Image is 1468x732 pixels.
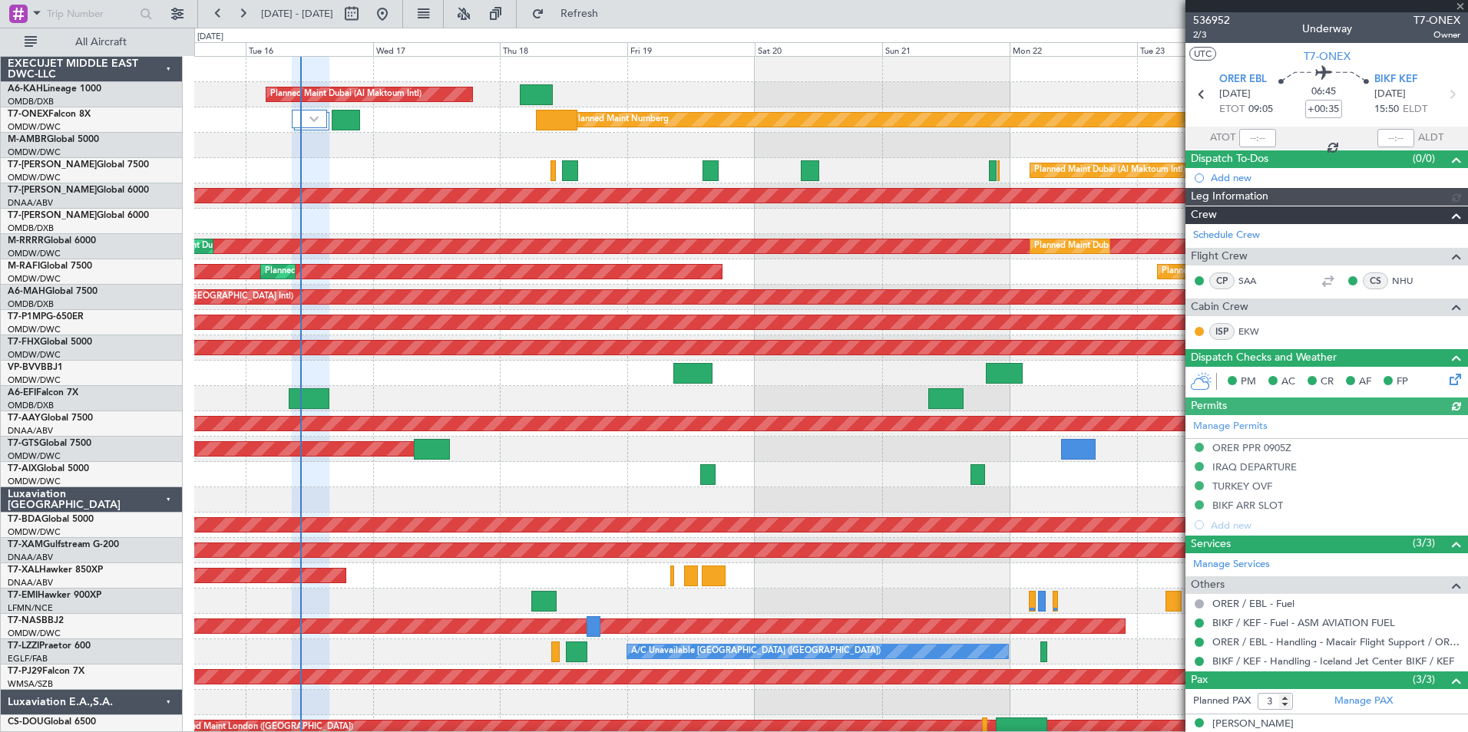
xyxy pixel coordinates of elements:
span: M-RRRR [8,236,44,246]
a: ORER / EBL - Handling - Macair Flight Support / ORER [1212,635,1460,648]
span: AC [1281,374,1295,390]
a: OMDB/DXB [8,96,54,107]
a: DNAA/ABV [8,197,53,209]
span: T7-XAM [8,540,43,549]
button: UTC [1189,47,1216,61]
a: NHU [1392,274,1427,288]
a: T7-[PERSON_NAME]Global 6000 [8,186,149,195]
span: BIKF KEF [1374,72,1417,87]
a: OMDW/DWC [8,324,61,335]
span: 2/3 [1193,28,1230,41]
a: BIKF / KEF - Handling - Iceland Jet Center BIKF / KEF [1212,655,1454,668]
span: Services [1191,536,1231,553]
button: Refresh [524,2,617,26]
div: Underway [1302,21,1352,37]
span: Crew [1191,206,1217,224]
div: Sun 21 [882,42,1010,56]
span: [DATE] [1374,87,1406,102]
span: T7-FHX [8,338,40,347]
a: T7-PJ29Falcon 7X [8,667,84,676]
a: OMDW/DWC [8,476,61,487]
a: T7-NASBBJ2 [8,616,64,625]
a: T7-FHXGlobal 5000 [8,338,92,347]
span: PM [1241,374,1256,390]
div: Thu 18 [500,42,627,56]
a: DNAA/ABV [8,425,53,437]
div: Fri 19 [627,42,755,56]
a: A6-MAHGlobal 7500 [8,287,98,296]
div: Planned Maint Dubai (Al Maktoum Intl) [270,83,422,106]
div: [PERSON_NAME] [1212,717,1294,732]
a: EGLF/FAB [8,653,48,664]
div: A/C Unavailable [GEOGRAPHIC_DATA] ([GEOGRAPHIC_DATA]) [631,640,881,663]
a: OMDW/DWC [8,273,61,285]
label: Planned PAX [1193,694,1251,709]
div: Mon 22 [1010,42,1137,56]
span: T7-ONEX [1304,48,1351,64]
div: Wed 17 [373,42,501,56]
a: OMDW/DWC [8,374,61,386]
span: T7-XAL [8,565,39,575]
a: A6-KAHLineage 1000 [8,84,101,94]
span: T7-[PERSON_NAME] [8,160,97,170]
span: VP-BVV [8,363,41,372]
a: EKW [1238,325,1273,338]
span: T7-GTS [8,439,39,448]
span: (0/0) [1413,150,1435,167]
a: T7-XAMGulfstream G-200 [8,540,119,549]
span: T7-PJ29 [8,667,42,676]
span: M-AMBR [8,135,47,144]
span: T7-ONEX [8,110,48,119]
span: ELDT [1403,102,1427,117]
span: A6-KAH [8,84,43,94]
span: AF [1359,374,1371,390]
span: 15:50 [1374,102,1399,117]
span: Dispatch Checks and Weather [1191,349,1337,367]
a: ORER / EBL - Fuel [1212,597,1294,610]
div: Planned Maint Dubai (Al Maktoum Intl) [1162,260,1313,283]
span: T7-P1MP [8,312,46,321]
span: T7-AIX [8,464,37,473]
span: T7-LZZI [8,641,39,651]
a: OMDW/DWC [8,248,61,259]
a: OMDW/DWC [8,349,61,361]
a: DNAA/ABV [8,552,53,563]
a: OMDW/DWC [8,121,61,133]
a: BIKF / KEF - Fuel - ASM AVIATION FUEL [1212,616,1395,629]
a: OMDW/DWC [8,628,61,639]
span: [DATE] - [DATE] [261,7,333,21]
span: T7-AAY [8,414,41,423]
a: WMSA/SZB [8,678,53,690]
div: Tue 23 [1137,42,1265,56]
div: Sat 20 [755,42,882,56]
a: T7-ONEXFalcon 8X [8,110,91,119]
span: 536952 [1193,12,1230,28]
div: CS [1363,272,1388,289]
span: Others [1191,576,1225,594]
a: M-RRRRGlobal 6000 [8,236,96,246]
a: OMDB/DXB [8,223,54,234]
div: Planned Maint Nurnberg [573,108,669,131]
a: A6-EFIFalcon 7X [8,388,78,397]
span: T7-ONEX [1413,12,1460,28]
a: OMDW/DWC [8,450,61,462]
span: A6-MAH [8,287,45,296]
span: All Aircraft [40,37,162,48]
span: (3/3) [1413,535,1435,551]
a: T7-LZZIPraetor 600 [8,641,91,651]
a: T7-EMIHawker 900XP [8,591,101,600]
button: All Aircraft [17,30,167,54]
span: ETOT [1219,102,1245,117]
a: T7-P1MPG-650ER [8,312,84,321]
span: T7-BDA [8,515,41,524]
span: ATOT [1210,130,1235,146]
span: Cabin Crew [1191,298,1248,316]
span: T7-[PERSON_NAME] [8,186,97,195]
a: OMDB/DXB [8,400,54,411]
span: A6-EFI [8,388,36,397]
span: [DATE] [1219,87,1251,102]
a: CS-DOUGlobal 6500 [8,717,96,727]
input: Trip Number [47,2,135,25]
a: OMDB/DXB [8,298,54,310]
a: OMDW/DWC [8,526,61,538]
